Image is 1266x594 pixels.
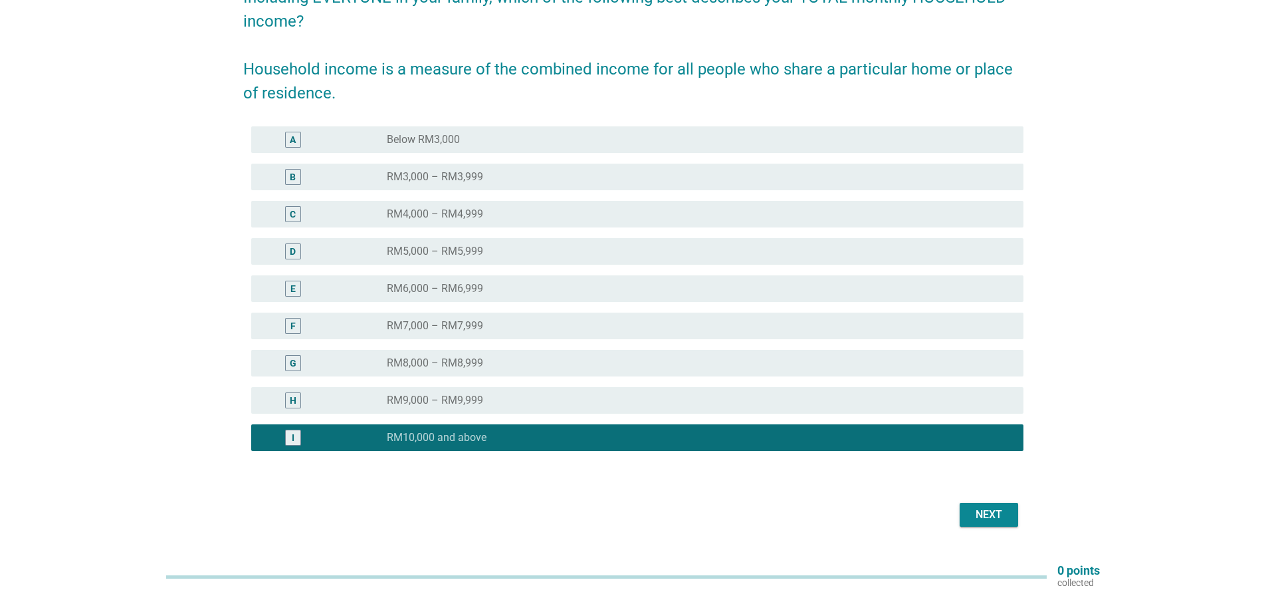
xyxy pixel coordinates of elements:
label: RM10,000 and above [387,431,486,444]
div: G [290,357,296,371]
label: Below RM3,000 [387,133,460,146]
label: RM3,000 – RM3,999 [387,170,483,184]
p: collected [1057,577,1100,589]
button: Next [960,503,1018,527]
label: RM9,000 – RM9,999 [387,394,483,407]
label: RM8,000 – RM8,999 [387,357,483,370]
div: E [290,282,296,296]
div: A [290,133,296,147]
label: RM4,000 – RM4,999 [387,208,483,221]
div: I [292,431,294,445]
p: 0 points [1057,565,1100,577]
div: F [290,319,296,333]
label: RM7,000 – RM7,999 [387,319,483,333]
div: B [290,170,296,184]
div: D [290,245,296,259]
div: Next [970,507,1007,523]
div: C [290,208,296,222]
label: RM6,000 – RM6,999 [387,282,483,295]
label: RM5,000 – RM5,999 [387,245,483,258]
div: H [290,394,296,408]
